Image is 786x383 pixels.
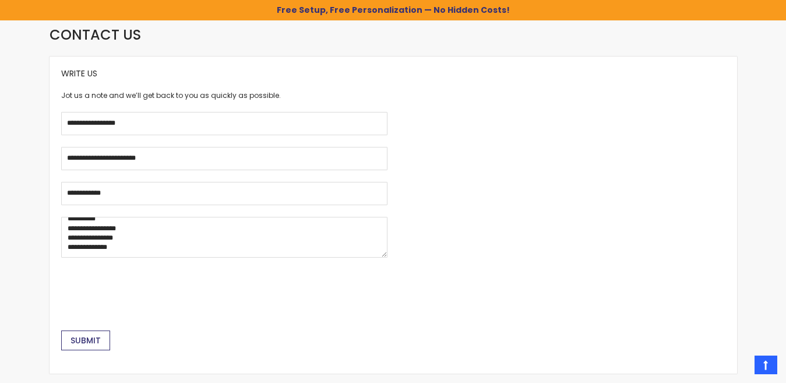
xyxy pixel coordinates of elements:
[61,331,110,351] button: Submit
[61,68,97,79] span: Write Us
[61,91,387,100] div: Jot us a note and we’ll get back to you as quickly as possible.
[690,352,786,383] iframe: Google Customer Reviews
[50,25,141,44] span: Contact Us
[71,335,101,346] span: Submit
